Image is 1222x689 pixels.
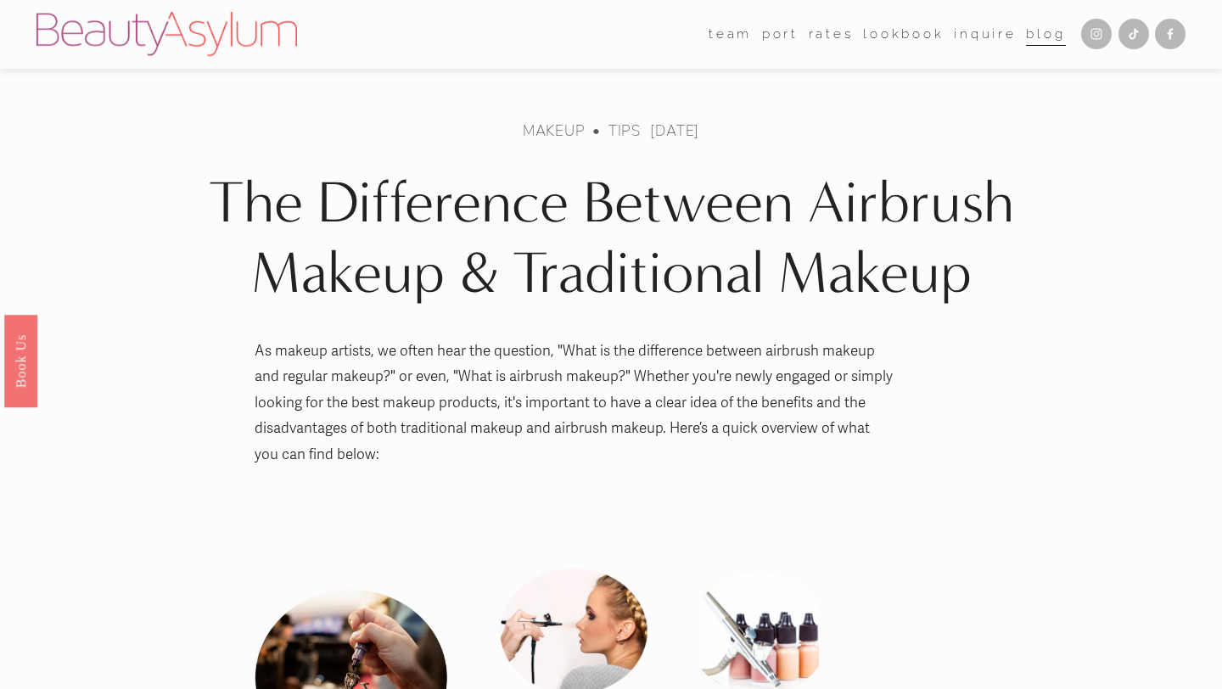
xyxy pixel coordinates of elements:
a: Facebook [1155,19,1186,49]
a: Instagram [1081,19,1112,49]
p: As makeup artists, we often hear the question, "What is the difference between airbrush makeup an... [255,339,894,468]
span: team [709,23,752,46]
a: Book Us [4,315,37,407]
img: Beauty Asylum | Bridal Hair &amp; Makeup Charlotte &amp; Atlanta [36,12,297,56]
a: Lookbook [863,21,945,48]
a: Blog [1026,21,1065,48]
a: makeup [523,120,586,140]
span: [DATE] [650,120,699,140]
a: Inquire [954,21,1017,48]
a: port [762,21,799,48]
a: Tips [608,120,641,140]
a: TikTok [1118,19,1149,49]
a: folder dropdown [709,21,752,48]
h1: The Difference Between Airbrush Makeup & Traditional Makeup [180,168,1041,308]
a: Rates [809,21,854,48]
